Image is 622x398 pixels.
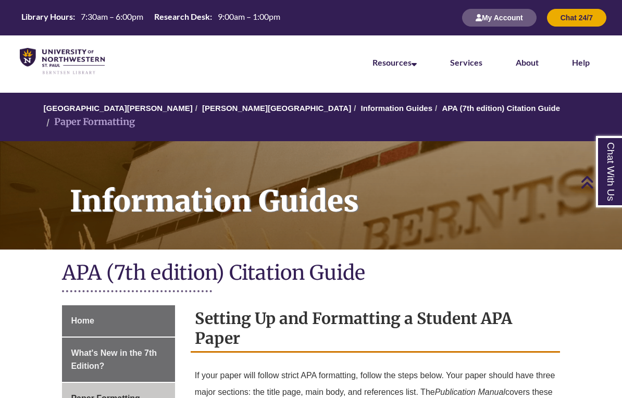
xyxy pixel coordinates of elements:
[361,104,433,113] a: Information Guides
[218,11,280,21] span: 9:00am – 1:00pm
[435,388,505,396] em: Publication Manual
[462,9,537,27] button: My Account
[44,115,135,130] li: Paper Formatting
[580,175,619,189] a: Back to Top
[62,305,175,337] a: Home
[17,11,77,22] th: Library Hours:
[191,305,560,353] h2: Setting Up and Formatting a Student APA Paper
[372,57,417,67] a: Resources
[450,57,482,67] a: Services
[17,11,284,24] table: Hours Today
[547,13,606,22] a: Chat 24/7
[442,104,560,113] a: APA (7th edition) Citation Guide
[71,316,94,325] span: Home
[572,57,590,67] a: Help
[58,141,622,236] h1: Information Guides
[17,11,284,25] a: Hours Today
[20,48,105,75] img: UNWSP Library Logo
[516,57,539,67] a: About
[81,11,143,21] span: 7:30am – 6:00pm
[202,104,351,113] a: [PERSON_NAME][GEOGRAPHIC_DATA]
[150,11,214,22] th: Research Desk:
[462,13,537,22] a: My Account
[62,338,175,382] a: What's New in the 7th Edition?
[71,349,157,371] span: What's New in the 7th Edition?
[44,104,193,113] a: [GEOGRAPHIC_DATA][PERSON_NAME]
[62,260,559,288] h1: APA (7th edition) Citation Guide
[547,9,606,27] button: Chat 24/7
